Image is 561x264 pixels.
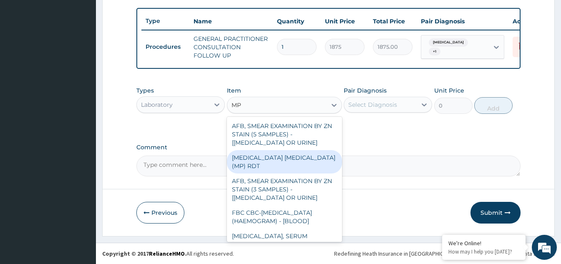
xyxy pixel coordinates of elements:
[227,86,241,95] label: Item
[470,202,521,224] button: Submit
[43,47,140,58] div: Chat with us now
[189,30,273,64] td: GENERAL PRACTITIONER CONSULTATION FOLLOW UP
[4,176,159,205] textarea: Type your message and hit 'Enter'
[141,13,189,29] th: Type
[137,4,157,24] div: Minimize live chat window
[227,173,342,205] div: AFB, SMEAR EXAMINATION BY ZN STAIN (3 SAMPLES) - [[MEDICAL_DATA] OR URINE]
[321,13,369,30] th: Unit Price
[136,87,154,94] label: Types
[102,250,186,257] strong: Copyright © 2017 .
[429,48,440,56] span: + 1
[149,250,185,257] a: RelianceHMO
[227,205,342,229] div: FBC CBC-[MEDICAL_DATA] (HAEMOGRAM) - [BLOOD]
[429,38,468,47] span: [MEDICAL_DATA]
[227,118,342,150] div: AFB, SMEAR EXAMINATION BY ZN STAIN (5 SAMPLES) - [[MEDICAL_DATA] OR URINE]
[474,97,513,114] button: Add
[136,202,184,224] button: Previous
[508,13,550,30] th: Actions
[48,79,115,163] span: We're online!
[434,86,464,95] label: Unit Price
[227,229,342,252] div: [MEDICAL_DATA], SERUM (MORNING SAMPLE)
[15,42,34,63] img: d_794563401_company_1708531726252_794563401
[334,249,555,258] div: Redefining Heath Insurance in [GEOGRAPHIC_DATA] using Telemedicine and Data Science!
[344,86,387,95] label: Pair Diagnosis
[227,150,342,173] div: [MEDICAL_DATA] [MEDICAL_DATA] (MP) RDT
[189,13,273,30] th: Name
[448,248,519,255] p: How may I help you today?
[417,13,508,30] th: Pair Diagnosis
[141,101,173,109] div: Laboratory
[348,101,397,109] div: Select Diagnosis
[448,239,519,247] div: We're Online!
[273,13,321,30] th: Quantity
[136,144,521,151] label: Comment
[141,39,189,55] td: Procedures
[369,13,417,30] th: Total Price
[96,243,561,264] footer: All rights reserved.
